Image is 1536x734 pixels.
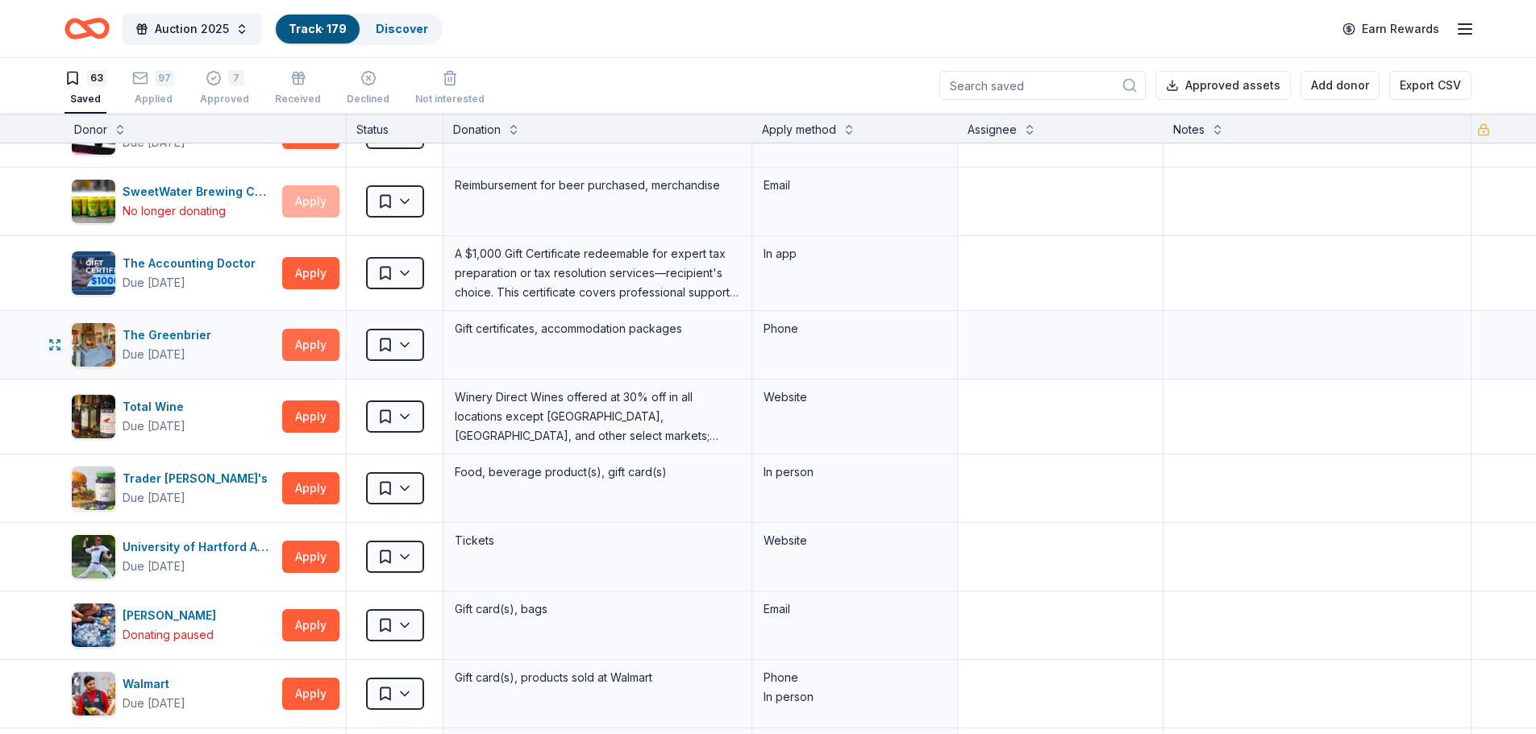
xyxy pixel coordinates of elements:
[282,609,339,641] button: Apply
[764,462,946,482] div: In person
[275,93,321,106] div: Received
[71,251,276,296] button: Image for The Accounting DoctorThe Accounting DoctorDue [DATE]
[123,13,261,45] button: Auction 2025
[65,93,106,106] div: Saved
[123,201,226,221] div: No longer donating
[453,317,742,340] div: Gift certificates, accommodation packages
[200,64,249,114] button: 7Approved
[71,603,276,648] button: Image for Vera Bradley[PERSON_NAME]Donating paused
[123,625,214,645] div: Donating paused
[72,467,115,510] img: Image for Trader Joe's
[65,64,106,114] button: 63Saved
[764,244,946,263] div: In app
[1301,71,1380,100] button: Add donor
[71,534,276,579] button: Image for University of Hartford AthleticsUniversity of Hartford AthleticsDue [DATE]
[74,120,107,139] div: Donor
[453,174,742,197] div: Reimbursement for beer purchased, merchandise
[123,326,218,345] div: The Greenbrier
[1333,15,1449,44] a: Earn Rewards
[764,668,946,687] div: Phone
[453,598,742,620] div: Gift card(s), bags
[123,606,223,625] div: [PERSON_NAME]
[764,599,946,619] div: Email
[764,388,946,407] div: Website
[123,557,185,576] div: Due [DATE]
[72,672,115,715] img: Image for Walmart
[72,323,115,367] img: Image for The Greenbrier
[72,535,115,578] img: Image for University of Hartford Athletics
[123,469,274,488] div: Trader [PERSON_NAME]'s
[762,120,836,139] div: Apply method
[939,71,1146,100] input: Search saved
[453,461,742,483] div: Food, beverage product(s), gift card(s)
[123,254,262,273] div: The Accounting Doctor
[347,114,443,143] div: Status
[453,386,742,447] div: Winery Direct Wines offered at 30% off in all locations except [GEOGRAPHIC_DATA], [GEOGRAPHIC_DAT...
[282,678,339,710] button: Apply
[155,19,229,39] span: Auction 2025
[71,322,276,367] button: Image for The GreenbrierThe GreenbrierDue [DATE]
[123,417,185,436] div: Due [DATE]
[155,61,174,77] div: 97
[453,529,742,552] div: Tickets
[1155,71,1291,100] button: Approved assets
[65,10,110,48] a: Home
[282,400,339,433] button: Apply
[123,674,185,694] div: Walmart
[453,243,742,304] div: A $1,000 Gift Certificate redeemable for expert tax preparation or tax resolution services—recipi...
[1389,71,1471,100] button: Export CSV
[274,13,443,45] button: Track· 179Discover
[87,70,106,86] div: 63
[764,176,946,195] div: Email
[72,251,115,295] img: Image for The Accounting Doctor
[71,671,276,716] button: Image for WalmartWalmartDue [DATE]
[228,70,244,86] div: 7
[764,687,946,707] div: In person
[123,182,276,201] div: SweetWater Brewing Company
[123,488,185,508] div: Due [DATE]
[72,603,115,647] img: Image for Vera Bradley
[71,466,276,511] button: Image for Trader Joe'sTrader [PERSON_NAME]'sDue [DATE]
[347,64,389,114] button: Declined
[453,120,501,139] div: Donation
[764,531,946,550] div: Website
[72,180,115,223] img: Image for SweetWater Brewing Company
[415,64,485,114] button: Not interested
[123,273,185,292] div: Due [DATE]
[376,22,428,35] a: Discover
[347,84,389,97] div: Declined
[764,319,946,338] div: Phone
[71,179,276,224] button: Image for SweetWater Brewing CompanySweetWater Brewing CompanyNo longer donating
[968,120,1017,139] div: Assignee
[200,93,249,106] div: Approved
[123,345,185,364] div: Due [DATE]
[1173,120,1205,139] div: Notes
[123,537,276,557] div: University of Hartford Athletics
[71,394,276,439] button: Image for Total WineTotal WineDue [DATE]
[275,64,321,114] button: Received
[72,395,115,438] img: Image for Total Wine
[282,329,339,361] button: Apply
[132,64,174,114] button: 97Applied
[453,666,742,689] div: Gift card(s), products sold at Walmart
[123,397,190,417] div: Total Wine
[415,93,485,106] div: Not interested
[282,472,339,504] button: Apply
[282,541,339,573] button: Apply
[282,257,339,289] button: Apply
[123,694,185,713] div: Due [DATE]
[132,84,174,97] div: Applied
[289,22,347,35] a: Track· 179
